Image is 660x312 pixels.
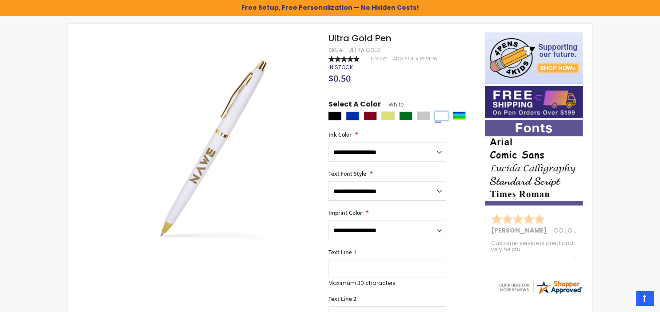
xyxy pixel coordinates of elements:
[113,45,316,248] img: white-4pg-9160_ultra_gold_side_main_1.jpg
[328,209,362,217] span: Imprint Color
[553,226,564,235] span: CO
[369,55,387,62] span: Review
[417,111,430,120] div: Silver
[435,111,448,120] div: White
[365,55,366,62] span: 1
[550,226,630,235] span: - ,
[348,47,380,54] div: Ultra Gold
[565,226,630,235] span: [GEOGRAPHIC_DATA]
[399,111,412,120] div: Green
[485,120,583,205] img: font-personalization-examples
[328,46,344,54] strong: SKU
[392,55,437,62] a: Add Your Review
[452,111,466,120] div: Assorted
[328,56,359,62] div: 100%
[364,111,377,120] div: Burgundy
[328,63,352,71] span: In stock
[328,64,352,71] div: Availability
[498,289,583,297] a: 4pens.com certificate URL
[328,99,380,111] span: Select A Color
[491,226,550,235] span: [PERSON_NAME]
[328,131,351,138] span: Ink Color
[491,240,577,259] div: Customer service is great and very helpful
[328,32,391,44] span: Ultra Gold Pen
[328,111,341,120] div: Black
[485,32,583,84] img: 4pens 4 kids
[587,288,660,312] iframe: Google Customer Reviews
[328,72,350,84] span: $0.50
[485,86,583,118] img: Free shipping on orders over $199
[328,249,356,256] span: Text Line 1
[328,170,366,178] span: Text Font Style
[365,55,388,62] a: 1 Review
[498,279,583,295] img: 4pens.com widget logo
[346,111,359,120] div: Blue
[328,280,446,287] p: Maximum 30 characters
[381,111,395,120] div: Gold
[328,295,356,303] span: Text Line 2
[380,101,403,108] span: White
